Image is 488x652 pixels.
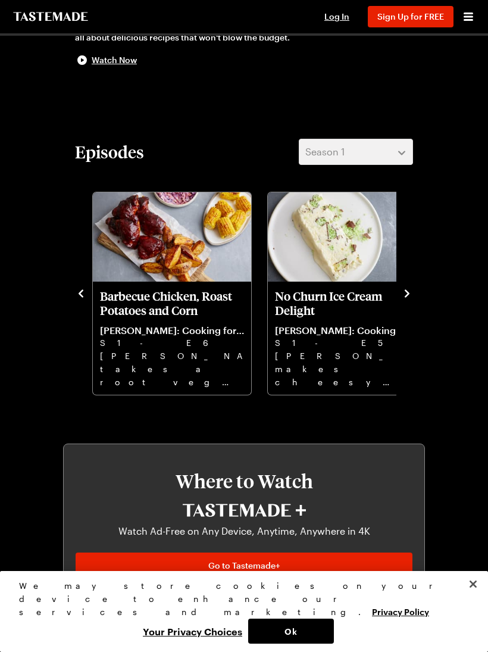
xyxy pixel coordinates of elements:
img: Barbecue Chicken, Roast Potatoes and Corn [93,192,251,282]
a: More information about your privacy, opens in a new tab [372,606,429,617]
div: We may store cookies on your device to enhance our services and marketing. [19,579,459,619]
h2: Episodes [75,141,144,163]
a: No Churn Ice Cream Delight [275,289,419,388]
p: [PERSON_NAME] makes cheesy gnocchi and easy ice cream. [275,350,419,388]
p: No Churn Ice Cream Delight [275,289,419,317]
p: Barbecue Chicken, Roast Potatoes and Corn [100,289,244,317]
a: To Tastemade Home Page [12,12,89,21]
div: 3 / 7 [267,189,442,396]
h3: Where to Watch [76,470,412,492]
button: Your Privacy Choices [137,619,248,644]
button: Log In [313,11,361,23]
div: 2 / 7 [92,189,267,396]
div: No Churn Ice Cream Delight [268,192,426,395]
p: [PERSON_NAME]: Cooking for Less [100,325,244,336]
button: Open menu [461,9,476,24]
p: S1 - E5 [275,336,419,350]
p: [PERSON_NAME] takes a root veg to another level and turns things upside down with a pineapple cake. [100,350,244,388]
button: Ok [248,619,334,644]
span: Watch Now [92,54,137,66]
p: Watch Ad-Free on Any Device, Anytime, Anywhere in 4K [76,524,412,538]
a: Barbecue Chicken, Roast Potatoes and Corn [100,289,244,388]
a: Go to Tastemade+ [76,553,412,579]
img: No Churn Ice Cream Delight [268,192,426,282]
button: Close [460,571,486,597]
div: Privacy [19,579,459,644]
span: Go to Tastemade+ [208,560,280,572]
p: S1 - E6 [100,336,244,350]
button: Sign Up for FREE [368,6,453,27]
div: Barbecue Chicken, Roast Potatoes and Corn [93,192,251,395]
span: Sign Up for FREE [377,11,444,21]
p: [PERSON_NAME]: Cooking for Less [275,325,419,336]
button: Season 1 [299,139,413,165]
button: navigate to next item [401,285,413,300]
button: navigate to previous item [75,285,87,300]
img: Tastemade+ [183,504,306,517]
span: Season 1 [305,145,345,159]
span: Log In [324,11,349,21]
